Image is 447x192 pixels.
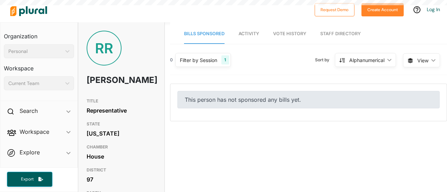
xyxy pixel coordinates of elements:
[239,24,259,44] a: Activity
[427,6,440,13] a: Log In
[87,97,156,105] h3: TITLE
[417,57,428,64] span: View
[87,70,129,91] h1: [PERSON_NAME]
[87,128,156,139] div: [US_STATE]
[4,58,74,74] h3: Workspace
[8,48,63,55] div: Personal
[361,6,404,13] a: Create Account
[320,24,361,44] a: Staff Directory
[87,166,156,174] h3: DISTRICT
[87,143,156,151] h3: CHAMBER
[7,172,52,187] button: Export
[20,107,38,115] h2: Search
[315,6,354,13] a: Request Demo
[180,56,217,64] div: Filter by Session
[87,31,122,66] div: RR
[4,26,74,41] h3: Organization
[273,31,306,36] span: Vote History
[87,105,156,116] div: Representative
[315,3,354,16] button: Request Demo
[273,24,306,44] a: Vote History
[87,120,156,128] h3: STATE
[315,57,335,63] span: Sort by
[184,31,225,36] span: Bills Sponsored
[361,3,404,16] button: Create Account
[16,176,38,182] span: Export
[177,91,440,108] div: This person has not sponsored any bills yet.
[87,151,156,162] div: House
[221,55,229,64] div: 1
[87,174,156,185] div: 97
[349,56,384,64] div: Alphanumerical
[239,31,259,36] span: Activity
[8,80,63,87] div: Current Team
[184,24,225,44] a: Bills Sponsored
[170,57,173,63] div: 0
